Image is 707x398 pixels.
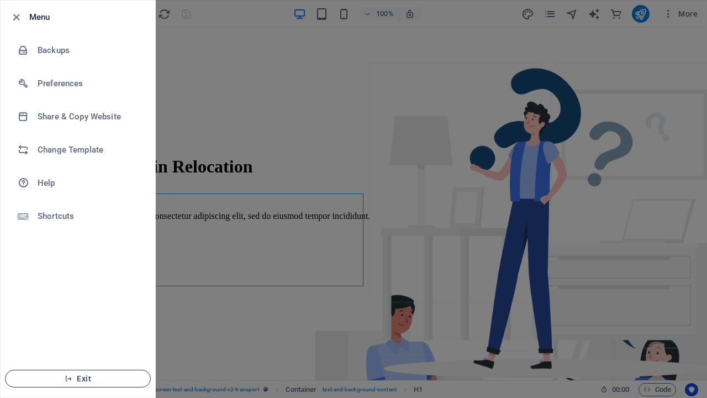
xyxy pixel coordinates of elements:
h6: Shortcuts [38,210,140,223]
a: Help [1,166,155,200]
h6: Change Template [38,143,140,156]
h6: Menu [29,11,146,24]
button: Exit [5,370,151,387]
h6: Preferences [38,77,140,90]
h6: Help [38,176,140,190]
h6: Share & Copy Website [38,110,140,123]
a: Skip to main content [4,4,78,14]
h6: Backups [38,44,140,57]
span: Exit [14,374,141,383]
